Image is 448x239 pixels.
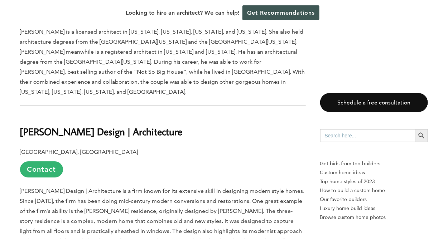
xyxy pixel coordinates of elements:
a: Get Recommendations [242,5,319,20]
a: Browse custom home photos [320,213,428,222]
a: How to build a custom home [320,186,428,195]
a: Schedule a free consultation [320,93,428,112]
a: Our favorite builders [320,195,428,204]
a: Custom home ideas [320,168,428,177]
a: Top home styles of 2023 [320,177,428,186]
a: Contact [20,161,63,177]
b: [PERSON_NAME] Design | Architecture [20,125,183,138]
span: Sage Architects was founded by husband-and-wife team, [PERSON_NAME] and [PERSON_NAME]. [PERSON_NA... [20,18,305,95]
b: [GEOGRAPHIC_DATA], [GEOGRAPHIC_DATA] [20,148,138,155]
p: Get bids from top builders [320,159,428,168]
a: Luxury home build ideas [320,204,428,213]
input: Search here... [320,129,415,142]
svg: Search [418,132,425,140]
